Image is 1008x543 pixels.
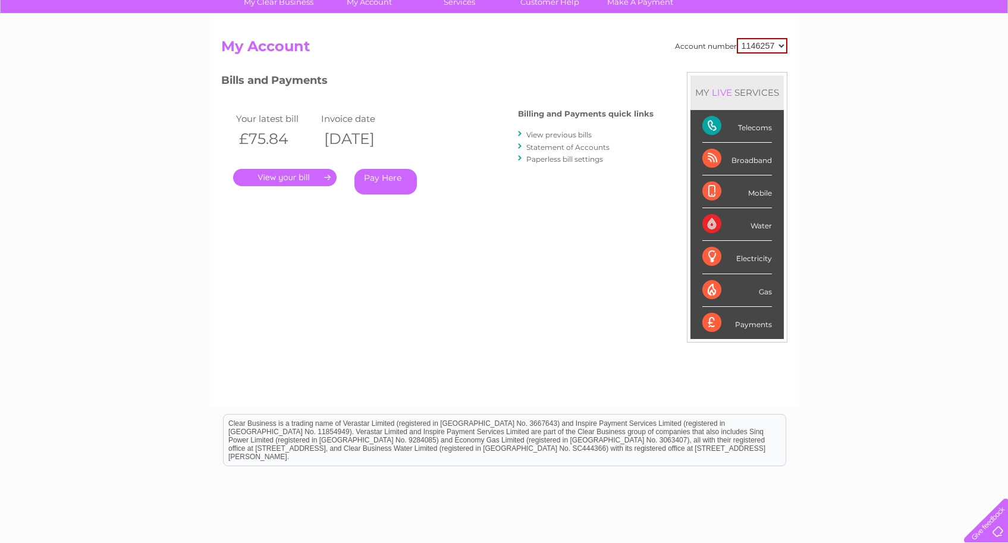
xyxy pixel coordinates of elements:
[526,143,610,152] a: Statement of Accounts
[702,208,772,241] div: Water
[354,169,417,194] a: Pay Here
[690,76,784,109] div: MY SERVICES
[224,7,786,58] div: Clear Business is a trading name of Verastar Limited (registered in [GEOGRAPHIC_DATA] No. 3667643...
[702,143,772,175] div: Broadband
[233,127,319,151] th: £75.84
[35,31,96,67] img: logo.png
[518,109,654,118] h4: Billing and Payments quick links
[233,111,319,127] td: Your latest bill
[675,38,787,54] div: Account number
[905,51,922,59] a: Blog
[702,110,772,143] div: Telecoms
[318,127,404,151] th: [DATE]
[526,155,603,164] a: Paperless bill settings
[862,51,897,59] a: Telecoms
[702,241,772,274] div: Electricity
[828,51,855,59] a: Energy
[929,51,958,59] a: Contact
[221,38,787,61] h2: My Account
[969,51,997,59] a: Log out
[702,307,772,339] div: Payments
[233,169,337,186] a: .
[702,274,772,307] div: Gas
[799,51,821,59] a: Water
[221,72,654,93] h3: Bills and Payments
[784,6,866,21] a: 0333 014 3131
[318,111,404,127] td: Invoice date
[702,175,772,208] div: Mobile
[526,130,592,139] a: View previous bills
[709,87,734,98] div: LIVE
